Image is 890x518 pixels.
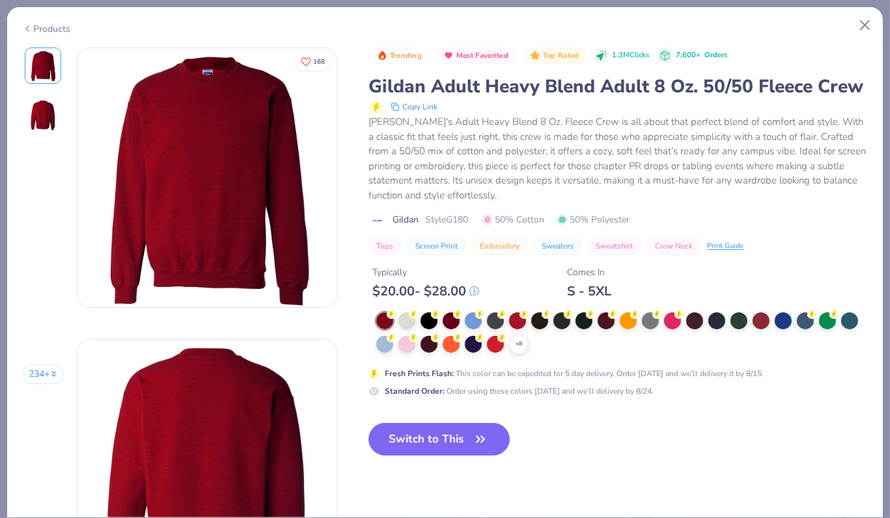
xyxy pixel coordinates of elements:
[543,52,579,59] span: Top Rated
[612,50,649,61] span: 1.3M Clicks
[369,74,868,99] div: Gildan Adult Heavy Blend Adult 8 Oz. 50/50 Fleece Crew
[77,48,337,307] img: Front
[22,364,64,384] button: 234+
[523,48,585,64] button: Badge Button
[27,100,59,131] img: Back
[456,52,508,59] span: Most Favorited
[647,237,701,255] button: Crew Neck
[313,59,325,65] span: 168
[372,266,479,279] div: Typically
[393,213,419,226] span: Gildan
[25,246,27,281] img: User generated content
[443,50,454,61] img: Most Favorited sort
[377,50,387,61] img: Trending sort
[534,237,581,255] button: Sweaters
[372,283,479,299] div: $ 20.00 - $ 28.00
[676,50,727,61] div: 7,600+
[370,48,428,64] button: Badge Button
[482,213,544,226] span: 50% Cotton
[707,241,744,252] div: Print Guide
[567,266,611,279] div: Comes In
[22,22,71,36] div: Products
[588,237,641,255] button: Sweatshirt
[516,340,522,349] span: + 8
[567,283,611,299] div: S - 5XL
[25,197,27,232] img: User generated content
[25,147,27,182] img: User generated content
[425,213,468,226] span: Style G180
[436,48,515,64] button: Badge Button
[369,237,401,255] button: Tops
[25,345,27,380] img: User generated content
[390,52,422,59] span: Trending
[385,368,454,379] strong: Fresh Prints Flash :
[408,237,466,255] button: Screen Print
[530,50,540,61] img: Top Rated sort
[385,386,445,396] strong: Standard Order :
[385,385,654,397] div: Order using these colors [DATE] and we’ll delivery by 8/24.
[369,423,510,456] button: Switch to This
[295,52,331,71] button: Like
[557,213,630,226] span: 50% Polyester
[27,50,59,81] img: Front
[704,50,727,60] span: Orders
[472,237,527,255] button: Embroidery
[369,215,386,226] img: brand logo
[387,99,441,115] button: copy to clipboard
[385,368,764,379] div: This color can be expedited for 5 day delivery. Order [DATE] and we’ll delivery it by 8/15.
[25,295,27,331] img: User generated content
[853,13,878,38] button: Close
[369,115,868,202] div: [PERSON_NAME]'s Adult Heavy Blend 8 Oz. Fleece Crew is all about that perfect blend of comfort an...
